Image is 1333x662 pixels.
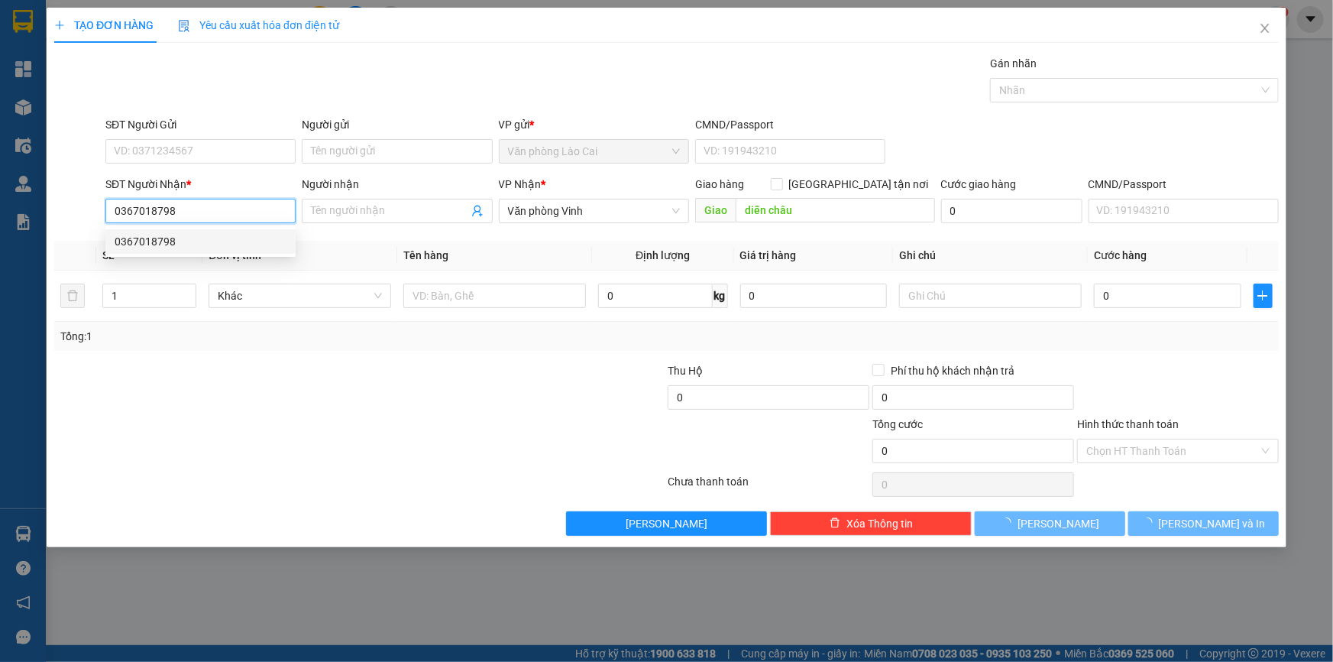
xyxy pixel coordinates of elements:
[1077,418,1179,430] label: Hình thức thanh toán
[471,205,484,217] span: user-add
[1128,511,1279,536] button: [PERSON_NAME] và In
[1159,515,1266,532] span: [PERSON_NAME] và In
[499,178,542,190] span: VP Nhận
[770,511,972,536] button: deleteXóa Thông tin
[1018,515,1099,532] span: [PERSON_NAME]
[740,284,888,308] input: 0
[713,284,728,308] span: kg
[60,284,85,308] button: delete
[1244,8,1286,50] button: Close
[899,284,1082,308] input: Ghi Chú
[1094,249,1147,261] span: Cước hàng
[302,176,492,193] div: Người nhận
[695,178,744,190] span: Giao hàng
[105,229,296,254] div: 0367018798
[115,233,286,250] div: 0367018798
[872,418,923,430] span: Tổng cước
[54,19,154,31] span: TẠO ĐƠN HÀNG
[403,249,448,261] span: Tên hàng
[80,89,369,185] h2: VP Nhận: Văn phòng Vinh
[508,200,680,222] span: Văn phòng Vinh
[54,20,65,31] span: plus
[975,511,1125,536] button: [PERSON_NAME]
[302,116,492,133] div: Người gửi
[990,57,1037,70] label: Gán nhãn
[218,284,382,307] span: Khác
[403,284,586,308] input: VD: Bàn, Ghế
[499,116,689,133] div: VP gửi
[64,19,229,78] b: [PERSON_NAME] (Vinh - Sapa)
[566,511,768,536] button: [PERSON_NAME]
[60,328,515,345] div: Tổng: 1
[8,89,123,114] h2: Y8UR3TA9
[178,20,190,32] img: icon
[941,178,1017,190] label: Cước giao hàng
[1259,22,1271,34] span: close
[885,362,1021,379] span: Phí thu hộ khách nhận trả
[1254,290,1272,302] span: plus
[846,515,913,532] span: Xóa Thông tin
[105,116,296,133] div: SĐT Người Gửi
[204,12,369,37] b: [DOMAIN_NAME]
[1254,284,1273,308] button: plus
[1089,176,1279,193] div: CMND/Passport
[695,198,736,222] span: Giao
[941,199,1082,223] input: Cước giao hàng
[626,515,707,532] span: [PERSON_NAME]
[668,365,703,377] span: Thu Hộ
[695,116,885,133] div: CMND/Passport
[1001,518,1018,528] span: loading
[667,473,872,500] div: Chưa thanh toán
[636,249,690,261] span: Định lượng
[105,176,296,193] div: SĐT Người Nhận
[830,518,840,530] span: delete
[736,198,935,222] input: Dọc đường
[508,140,680,163] span: Văn phòng Lào Cai
[102,249,115,261] span: SL
[893,241,1088,271] th: Ghi chú
[783,176,935,193] span: [GEOGRAPHIC_DATA] tận nơi
[178,19,339,31] span: Yêu cầu xuất hóa đơn điện tử
[1142,518,1159,528] span: loading
[740,249,797,261] span: Giá trị hàng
